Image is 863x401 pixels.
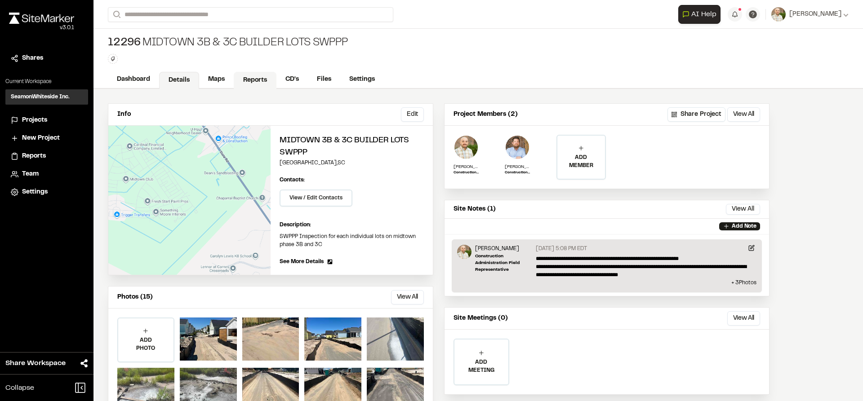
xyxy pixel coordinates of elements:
[11,115,83,125] a: Projects
[308,71,340,88] a: Files
[5,383,34,393] span: Collapse
[11,151,83,161] a: Reports
[22,151,46,161] span: Reports
[678,5,724,24] div: Open AI Assistant
[108,36,348,50] div: Midtown 3B & 3C Builder Lots SWPPP
[280,189,352,207] button: View / Edit Contacts
[108,54,118,64] button: Edit Tags
[454,358,508,375] p: ADD MEETING
[457,279,756,287] p: + 3 Photo s
[454,170,479,176] p: Construction Administration Field Representative
[11,169,83,179] a: Team
[234,72,276,89] a: Reports
[732,222,756,230] p: Add Note
[280,233,424,249] p: SWPPP Inspection for each individual lots on midtown phase 3B and 3C
[667,107,725,122] button: Share Project
[727,311,760,326] button: View All
[789,9,841,19] span: [PERSON_NAME]
[691,9,716,20] span: AI Help
[505,163,530,170] p: [PERSON_NAME]
[280,221,424,229] p: Description:
[475,253,532,273] p: Construction Administration Field Representative
[108,7,124,22] button: Search
[557,154,605,170] p: ADD MEMBER
[11,187,83,197] a: Settings
[22,133,60,143] span: New Project
[108,36,141,50] span: 12296
[505,170,530,176] p: Construction Admin Field Representative II
[159,72,199,89] a: Details
[678,5,721,24] button: Open AI Assistant
[280,159,424,167] p: [GEOGRAPHIC_DATA] , SC
[117,292,153,302] p: Photos (15)
[505,135,530,160] img: Shawn Simons
[391,290,424,304] button: View All
[118,336,173,353] p: ADD PHOTO
[11,133,83,143] a: New Project
[454,163,479,170] p: [PERSON_NAME]
[5,358,66,369] span: Share Workspace
[9,13,74,24] img: rebrand.png
[726,204,760,215] button: View All
[454,110,518,119] p: Project Members (2)
[22,115,47,125] span: Projects
[771,7,786,22] img: User
[11,93,70,101] h3: SeamonWhiteside Inc.
[22,53,43,63] span: Shares
[9,24,74,32] div: Oh geez...please don't...
[108,71,159,88] a: Dashboard
[454,204,496,214] p: Site Notes (1)
[5,78,88,86] p: Current Workspace
[280,176,305,184] p: Contacts:
[22,169,39,179] span: Team
[475,245,532,253] p: [PERSON_NAME]
[454,313,508,323] p: Site Meetings (0)
[727,107,760,122] button: View All
[117,110,131,119] p: Info
[199,71,234,88] a: Maps
[401,107,424,122] button: Edit
[454,135,479,160] img: Sinuhe Perez
[280,135,424,159] h2: Midtown 3B & 3C Builder Lots SWPPP
[11,53,83,63] a: Shares
[22,187,48,197] span: Settings
[536,245,587,253] p: [DATE] 5:08 PM EDT
[457,245,472,259] img: Sinuhe Perez
[771,7,849,22] button: [PERSON_NAME]
[276,71,308,88] a: CD's
[340,71,384,88] a: Settings
[280,258,324,266] span: See More Details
